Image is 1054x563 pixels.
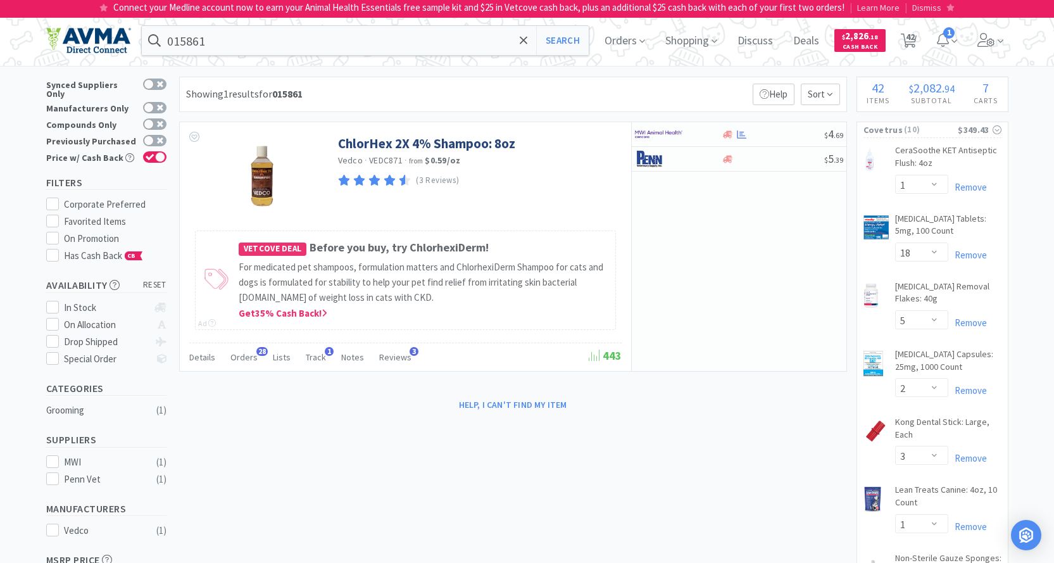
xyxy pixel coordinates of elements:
[239,239,609,257] h4: Before you buy, try ChlorhexiDerm!
[895,281,1001,310] a: [MEDICAL_DATA] Removal Flakes: 40g
[46,433,166,447] h5: Suppliers
[863,419,889,444] img: 0f8188e023aa4774a1ab8607dbba0f7e_473143.png
[64,197,166,212] div: Corporate Preferred
[824,155,828,165] span: $
[221,135,303,217] img: 4d46f4462f2c4c3ab2334c552583955b_88077.jpeg
[899,94,964,106] h4: Subtotal
[912,2,941,13] span: Dismiss
[948,521,987,533] a: Remove
[732,15,778,66] span: Discuss
[863,351,884,376] img: 2adf893d23ed4f8da2466139f4d40434_216616.png
[239,260,609,305] p: For medicated pet shampoos, formulation matters and ChlorhexiDerm Shampoo for cats and dogs is fo...
[198,317,216,329] div: Ad
[801,84,840,105] span: Sort
[325,347,334,356] span: 1
[156,523,166,538] div: ( 1 )
[982,80,989,96] span: 7
[46,502,166,516] h5: Manufacturers
[905,1,907,13] span: |
[589,348,622,363] span: 443
[143,279,166,292] span: reset
[156,472,166,487] div: ( 1 )
[273,351,291,363] span: Lists
[230,351,258,363] span: Orders
[824,127,843,141] span: 4
[834,130,843,140] span: . 69
[46,278,166,293] h5: Availability
[944,82,955,95] span: 94
[857,2,900,13] span: Learn More
[46,79,137,98] div: Synced Suppliers Only
[125,252,138,260] span: CB
[732,35,778,47] a: Discuss
[895,416,1001,446] a: Kong Dental Stick: Large, Each
[64,455,142,470] div: MWI
[599,15,650,66] span: Orders
[405,155,407,166] span: ·
[834,155,843,165] span: . 39
[46,135,137,146] div: Previously Purchased
[64,523,142,538] div: Vedco
[416,174,459,187] p: (3 Reviews)
[863,283,879,308] img: d606814f34e04aa3876981fdb0eaaf46_208264.png
[239,307,327,319] span: Get 35 % Cash Back!
[64,317,148,332] div: On Allocation
[365,155,367,166] span: ·
[948,317,987,329] a: Remove
[863,123,903,137] span: Covetrus
[948,249,987,261] a: Remove
[156,455,166,470] div: ( 1 )
[64,214,166,229] div: Favorited Items
[410,347,418,356] span: 3
[451,394,575,415] button: Help, I can't find my item
[536,26,589,55] button: Search
[239,243,307,256] span: Vetcove Deal
[842,33,845,41] span: $
[46,27,131,54] img: e4e33dab9f054f5782a47901c742baa9_102.png
[64,300,148,315] div: In Stock
[948,452,987,464] a: Remove
[909,82,913,95] span: $
[409,156,423,165] span: from
[1011,520,1041,550] div: Open Intercom Messenger
[64,351,148,367] div: Special Order
[46,403,149,418] div: Grooming
[895,484,1001,514] a: Lean Treats Canine: 4oz, 10 Count
[46,102,137,113] div: Manufacturers Only
[64,472,142,487] div: Penn Vet
[660,15,722,66] span: Shopping
[338,135,515,152] a: ChlorHex 2X 4% Shampoo: 8oz
[64,334,148,350] div: Drop Shipped
[842,30,878,42] span: 2,826
[186,86,303,103] div: Showing 1 results
[899,82,964,94] div: .
[824,130,828,140] span: $
[64,250,143,262] span: Has Cash Back
[256,347,268,356] span: 28
[834,23,886,58] a: $2,826.18Cash Back
[895,348,1001,378] a: [MEDICAL_DATA] Capsules: 25mg, 1000 Count
[958,123,1001,137] div: $349.43
[895,213,1001,243] a: [MEDICAL_DATA] Tablets: 5mg, 100 Count
[156,403,166,418] div: ( 1 )
[850,1,852,13] span: |
[306,351,326,363] span: Track
[259,87,303,100] span: for
[272,87,303,100] strong: 015861
[788,35,824,47] a: Deals
[943,27,955,39] span: 1
[913,80,942,96] span: 2,082
[863,147,877,172] img: 50cbd9c3499d404593cfbd538b649c53_418456.png
[948,181,987,193] a: Remove
[142,26,589,55] input: Search by item, sku, manufacturer, ingredient, size...
[869,33,878,41] span: . 18
[872,80,884,96] span: 42
[964,94,1008,106] h4: Carts
[857,94,900,106] h4: Items
[635,149,682,168] img: e1133ece90fa4a959c5ae41b0808c578_9.png
[46,118,137,129] div: Compounds Only
[863,486,882,512] img: ed537a1d4e5e49509db04026153d78b2_29663.png
[906,11,915,62] span: 42
[896,37,922,48] a: 42
[635,125,682,144] img: f6b2451649754179b5b4e0c70c3f7cb0_2.png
